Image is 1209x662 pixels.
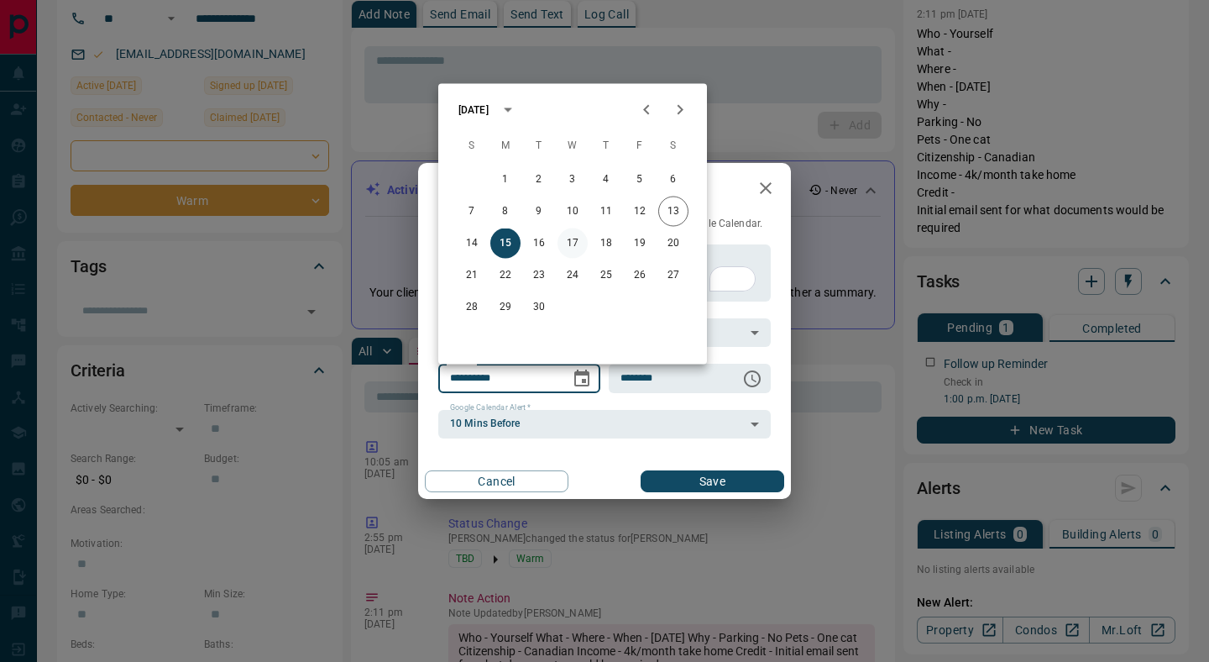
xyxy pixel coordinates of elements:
span: Thursday [591,129,621,163]
button: 22 [490,260,521,291]
button: 6 [658,165,688,195]
button: 26 [625,260,655,291]
button: 10 [557,197,588,227]
button: Previous month [630,93,663,127]
button: 5 [625,165,655,195]
button: 2 [524,165,554,195]
button: 30 [524,292,554,323]
button: 8 [490,197,521,227]
button: 27 [658,260,688,291]
button: 19 [625,229,655,259]
button: 28 [457,292,487,323]
div: 10 Mins Before [438,410,771,439]
button: 9 [524,197,554,227]
button: 17 [557,229,588,259]
span: Saturday [658,129,688,163]
button: 11 [591,197,621,227]
span: Friday [625,129,655,163]
button: 21 [457,260,487,291]
button: 24 [557,260,588,291]
button: 3 [557,165,588,195]
button: 4 [591,165,621,195]
button: 15 [490,229,521,259]
label: Google Calendar Alert [450,402,531,413]
button: 13 [658,197,688,227]
span: Monday [490,129,521,163]
button: 16 [524,229,554,259]
span: Tuesday [524,129,554,163]
button: Choose time, selected time is 1:00 PM [735,362,769,396]
span: Sunday [457,129,487,163]
button: 12 [625,197,655,227]
button: 23 [524,260,554,291]
button: 29 [490,292,521,323]
button: 1 [490,165,521,195]
button: calendar view is open, switch to year view [494,96,522,124]
button: Cancel [425,470,568,492]
button: 14 [457,229,487,259]
span: Wednesday [557,129,588,163]
button: Choose date, selected date is Sep 15, 2025 [565,362,599,396]
button: 25 [591,260,621,291]
button: 20 [658,229,688,259]
button: Save [641,470,784,492]
button: 7 [457,197,487,227]
button: Next month [663,93,697,127]
h2: Edit Task [418,163,527,217]
button: 18 [591,229,621,259]
div: [DATE] [458,102,489,118]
